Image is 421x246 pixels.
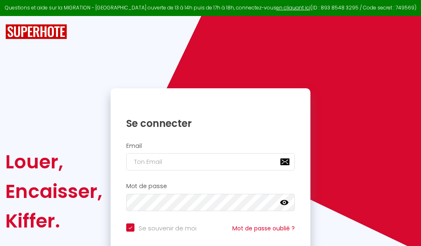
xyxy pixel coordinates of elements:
img: SuperHote logo [5,24,67,39]
h2: Email [126,143,295,149]
div: Encaisser, [5,177,102,206]
div: Kiffer. [5,206,102,236]
h1: Se connecter [126,117,295,130]
a: Mot de passe oublié ? [232,224,295,232]
div: Louer, [5,147,102,177]
a: en cliquant ici [276,4,310,11]
h2: Mot de passe [126,183,295,190]
input: Ton Email [126,153,295,170]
